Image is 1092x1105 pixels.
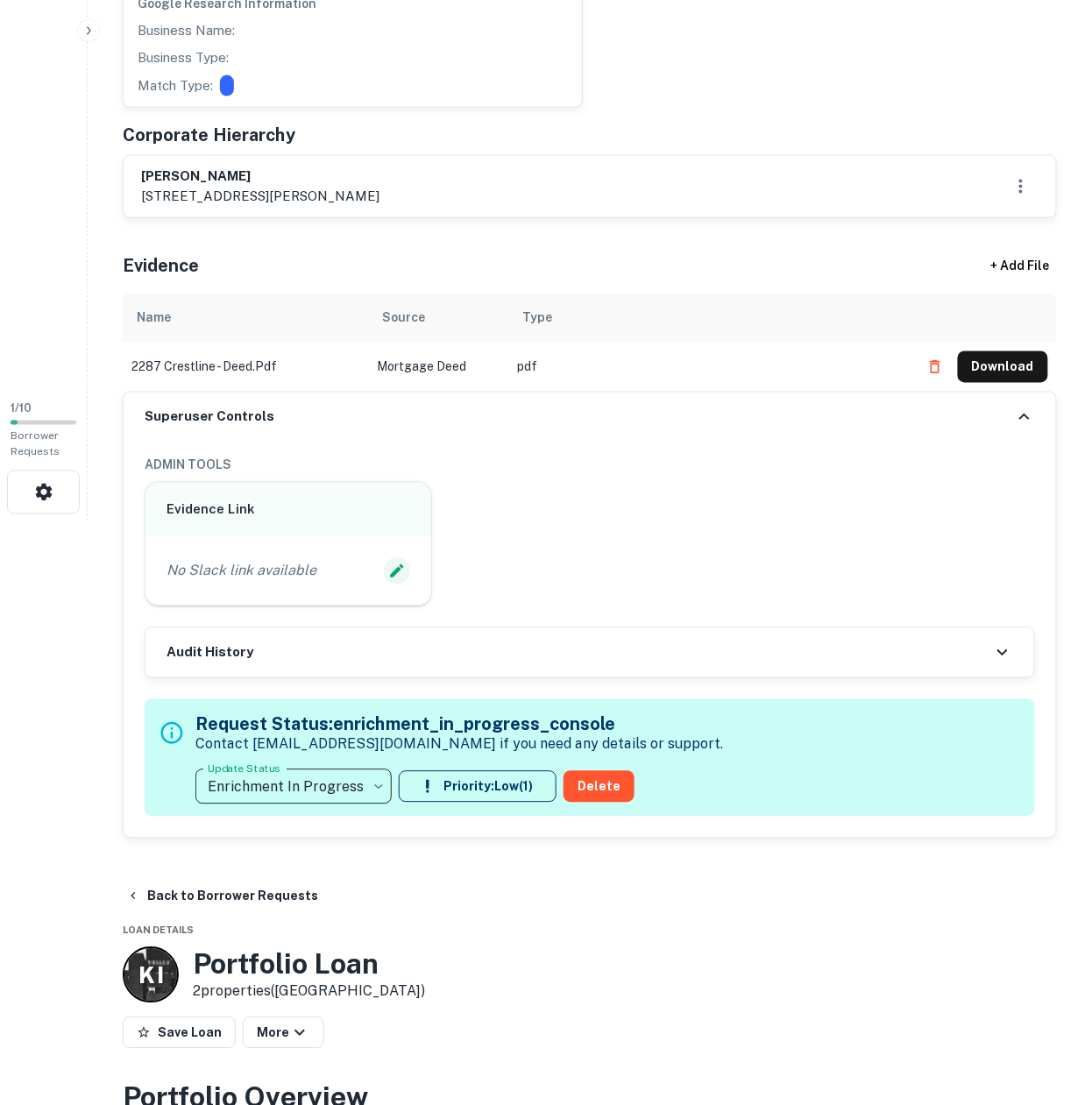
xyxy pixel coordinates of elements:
h6: Evidence Link [167,500,410,521]
p: Business Name: [138,20,235,41]
div: Source [382,308,425,329]
button: Delete [564,771,635,803]
h3: Portfolio Loan [193,948,425,981]
div: Type [522,308,552,329]
p: 2 properties ([GEOGRAPHIC_DATA]) [193,981,425,1002]
div: scrollable content [123,294,1057,392]
p: Contact [EMAIL_ADDRESS][DOMAIN_NAME] if you need any details or support. [195,734,723,755]
td: pdf [508,343,911,392]
span: Borrower Requests [11,430,60,458]
span: Loan Details [123,925,194,936]
button: Edit Slack Link [384,558,410,584]
a: K I [123,947,179,1003]
button: Delete file [919,353,951,381]
div: Enrichment In Progress [195,762,392,811]
h6: Superuser Controls [145,407,274,428]
td: 2287 crestline - deed.pdf [123,343,368,392]
div: Name [137,308,171,329]
label: Update Status [208,761,280,776]
div: + Add File [959,251,1081,283]
button: Download [958,351,1048,383]
p: No Slack link available [167,561,316,582]
h6: ADMIN TOOLS [145,456,1035,475]
th: Type [508,294,911,343]
h6: [PERSON_NAME] [141,166,379,187]
h5: Corporate Hierarchy [123,122,295,148]
h5: Request Status: enrichment_in_progress_console [195,712,723,738]
td: Mortgage Deed [368,343,508,392]
button: Priority:Low(1) [399,771,557,803]
p: Match Type: [138,75,213,96]
p: [STREET_ADDRESS][PERSON_NAME] [141,186,379,207]
th: Name [123,294,368,343]
button: More [243,1017,324,1049]
th: Source [368,294,508,343]
button: Back to Borrower Requests [119,881,325,912]
h6: Audit History [167,643,253,663]
h5: Evidence [123,253,199,280]
span: 1 / 10 [11,402,32,415]
p: Business Type: [138,47,229,68]
p: K I [139,959,163,993]
iframe: Chat Widget [1004,965,1092,1049]
button: Save Loan [123,1017,236,1049]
